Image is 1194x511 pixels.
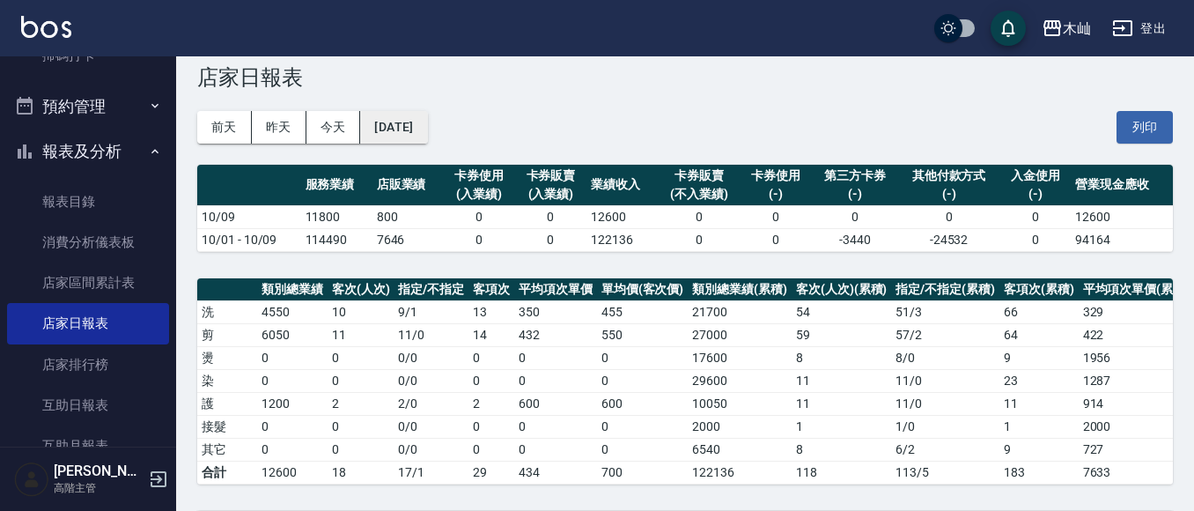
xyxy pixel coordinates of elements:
td: -3440 [811,228,897,251]
td: 12600 [257,461,328,484]
td: 11 / 0 [394,323,468,346]
td: 0 [328,346,394,369]
td: 2 [328,392,394,415]
td: 455 [597,300,689,323]
td: 其它 [197,438,257,461]
td: 12600 [586,205,658,228]
td: 600 [597,392,689,415]
td: 11 [999,392,1079,415]
td: 0 [514,369,597,392]
td: 0 / 0 [394,369,468,392]
td: 剪 [197,323,257,346]
td: 700 [597,461,689,484]
td: 10050 [688,392,792,415]
th: 服務業績 [301,165,372,206]
td: 114490 [301,228,372,251]
div: (-) [815,185,893,204]
th: 營業現金應收 [1071,165,1173,206]
button: [DATE] [360,111,427,144]
td: 0 [740,228,811,251]
td: 57 / 2 [891,323,999,346]
button: 昨天 [252,111,306,144]
td: 0 [257,438,328,461]
td: 0 [999,205,1071,228]
td: 護 [197,392,257,415]
td: 0 [444,228,515,251]
td: 800 [372,205,444,228]
td: 27000 [688,323,792,346]
td: 10 [328,300,394,323]
td: 合計 [197,461,257,484]
td: 0 / 0 [394,415,468,438]
img: Person [14,462,49,497]
th: 客項次(累積) [999,278,1079,301]
td: 113/5 [891,461,999,484]
td: 11 [328,323,394,346]
div: 入金使用 [1004,167,1066,185]
h5: [PERSON_NAME] [54,463,144,480]
td: 0 [514,438,597,461]
td: 0 [597,415,689,438]
td: 4550 [257,300,328,323]
div: (入業績) [520,185,582,204]
td: 51 / 3 [891,300,999,323]
img: Logo [21,16,71,38]
th: 指定/不指定(累積) [891,278,999,301]
td: 600 [514,392,597,415]
div: (-) [1004,185,1066,204]
td: 0 [328,369,394,392]
td: 183 [999,461,1079,484]
td: 11 [792,369,892,392]
td: 0 [597,369,689,392]
td: 0 [898,205,999,228]
td: 13 [468,300,514,323]
td: 11 / 0 [891,369,999,392]
td: 10/09 [197,205,301,228]
td: 1 / 0 [891,415,999,438]
td: 0 [514,415,597,438]
div: 其他付款方式 [903,167,995,185]
td: -24532 [898,228,999,251]
td: 1 [999,415,1079,438]
a: 互助日報表 [7,385,169,426]
td: 0 [597,346,689,369]
td: 0 [811,205,897,228]
td: 29 [468,461,514,484]
th: 客項次 [468,278,514,301]
td: 0 [658,228,740,251]
div: (-) [903,185,995,204]
table: a dense table [197,165,1173,252]
td: 0 [515,228,586,251]
td: 0 [257,346,328,369]
td: 9 / 1 [394,300,468,323]
h3: 店家日報表 [197,65,1173,90]
td: 0 [444,205,515,228]
td: 12600 [1071,205,1173,228]
th: 客次(人次) [328,278,394,301]
div: (不入業績) [662,185,735,204]
td: 9 [999,346,1079,369]
td: 8 [792,346,892,369]
td: 0 [468,369,514,392]
td: 9 [999,438,1079,461]
td: 434 [514,461,597,484]
td: 0 [658,205,740,228]
td: 11 [792,392,892,415]
div: 卡券販賣 [662,167,735,185]
td: 6 / 2 [891,438,999,461]
td: 0 [328,438,394,461]
th: 業績收入 [586,165,658,206]
div: 卡券販賣 [520,167,582,185]
div: (-) [744,185,807,204]
th: 指定/不指定 [394,278,468,301]
p: 高階主管 [54,480,144,496]
th: 單均價(客次價) [597,278,689,301]
td: 染 [197,369,257,392]
td: 11800 [301,205,372,228]
button: 今天 [306,111,361,144]
td: 18 [328,461,394,484]
td: 2 / 0 [394,392,468,415]
button: 登出 [1105,12,1173,45]
td: 118 [792,461,892,484]
button: 列印 [1117,111,1173,144]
